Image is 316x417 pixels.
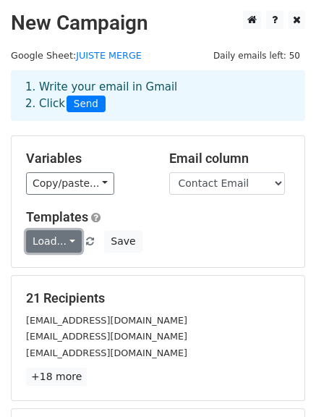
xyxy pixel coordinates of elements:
small: [EMAIL_ADDRESS][DOMAIN_NAME] [26,347,187,358]
button: Save [104,230,142,253]
div: Chatwidget [244,347,316,417]
iframe: Chat Widget [244,347,316,417]
a: Load... [26,230,82,253]
a: Daily emails left: 50 [208,50,305,61]
a: JUISTE MERGE [76,50,142,61]
small: Google Sheet: [11,50,142,61]
a: Copy/paste... [26,172,114,195]
h5: Email column [169,151,291,167]
span: Daily emails left: 50 [208,48,305,64]
span: Send [67,96,106,113]
small: [EMAIL_ADDRESS][DOMAIN_NAME] [26,331,187,342]
h2: New Campaign [11,11,305,35]
div: 1. Write your email in Gmail 2. Click [14,79,302,112]
a: +18 more [26,368,87,386]
a: Templates [26,209,88,224]
h5: Variables [26,151,148,167]
small: [EMAIL_ADDRESS][DOMAIN_NAME] [26,315,187,326]
h5: 21 Recipients [26,290,290,306]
